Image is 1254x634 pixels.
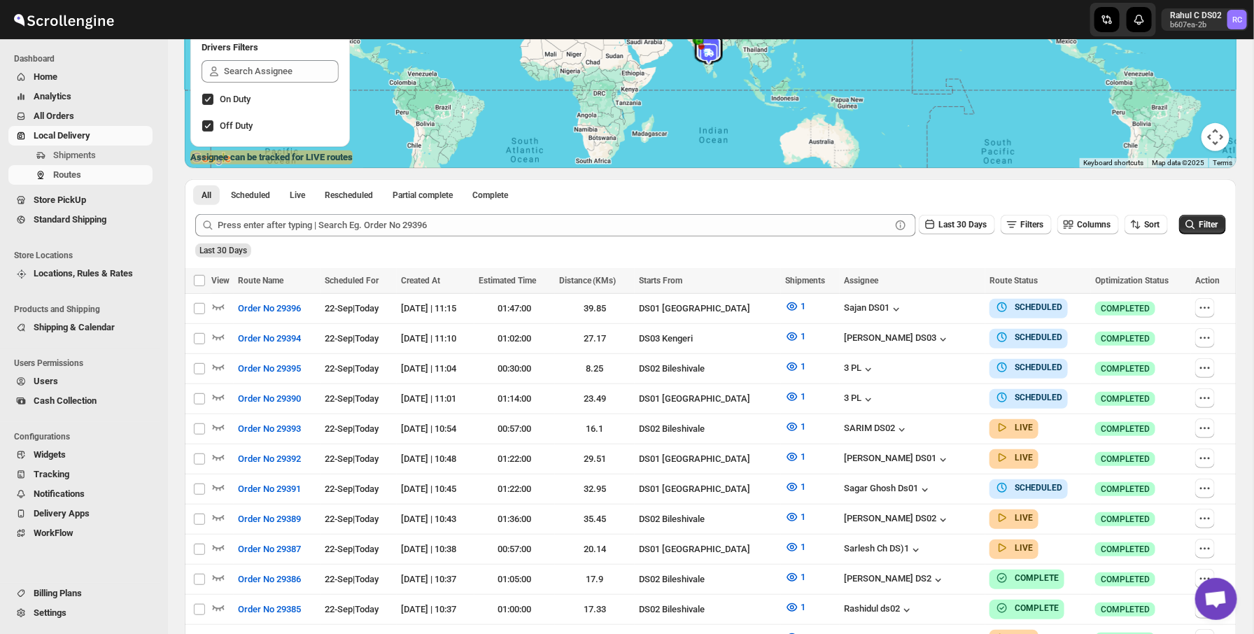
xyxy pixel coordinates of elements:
[995,451,1033,465] button: LIVE
[34,376,58,386] span: Users
[1170,21,1222,29] p: b607ea-2b
[479,362,551,376] div: 00:30:00
[995,511,1033,525] button: LIVE
[919,215,995,234] button: Last 30 Days
[220,94,251,104] span: On Duty
[34,469,69,479] span: Tracking
[1083,158,1143,168] button: Keyboard shortcuts
[1015,423,1033,432] b: LIVE
[401,302,470,316] div: [DATE] | 11:15
[777,476,814,498] button: 1
[34,111,74,121] span: All Orders
[801,421,805,432] span: 1
[785,276,825,286] span: Shipments
[1020,220,1043,230] span: Filters
[639,512,777,526] div: DS02 Bileshivale
[401,276,440,286] span: Created At
[995,390,1062,404] button: SCHEDULED
[995,300,1062,314] button: SCHEDULED
[479,452,551,466] div: 01:22:00
[639,332,777,346] div: DS03 Kengeri
[8,445,153,465] button: Widgets
[238,542,301,556] span: Order No 29387
[238,482,301,496] span: Order No 29391
[1227,10,1247,29] span: Rahul C DS02
[11,2,116,37] img: ScrollEngine
[1101,574,1150,585] span: COMPLETED
[34,607,66,618] span: Settings
[1101,544,1150,555] span: COMPLETED
[801,301,805,311] span: 1
[393,190,453,201] span: Partial complete
[238,332,301,346] span: Order No 29394
[8,146,153,165] button: Shipments
[34,588,82,598] span: Billing Plans
[801,572,805,582] span: 1
[193,185,220,205] button: All routes
[801,602,805,612] span: 1
[995,360,1062,374] button: SCHEDULED
[34,508,90,519] span: Delivery Apps
[325,393,379,404] span: 22-Sep | Today
[1015,393,1062,402] b: SCHEDULED
[801,512,805,522] span: 1
[995,571,1059,585] button: COMPLETE
[559,603,631,617] div: 17.33
[479,422,551,436] div: 00:57:00
[559,332,631,346] div: 27.17
[777,446,814,468] button: 1
[8,504,153,523] button: Delivery Apps
[53,169,81,180] span: Routes
[559,542,631,556] div: 20.14
[479,512,551,526] div: 01:36:00
[1057,215,1119,234] button: Columns
[777,355,814,378] button: 1
[14,250,158,261] span: Store Locations
[325,333,379,344] span: 22-Sep | Today
[844,513,950,527] button: [PERSON_NAME] DS02
[479,276,536,286] span: Estimated Time
[1101,514,1150,525] span: COMPLETED
[844,332,950,346] button: [PERSON_NAME] DS03
[1170,10,1222,21] p: Rahul C DS02
[34,488,85,499] span: Notifications
[559,422,631,436] div: 16.1
[230,448,309,470] button: Order No 29392
[8,87,153,106] button: Analytics
[238,572,301,586] span: Order No 29386
[188,150,234,168] img: Google
[479,332,551,346] div: 01:02:00
[325,484,379,494] span: 22-Sep | Today
[639,603,777,617] div: DS02 Bileshivale
[777,295,814,318] button: 1
[8,67,153,87] button: Home
[230,508,309,530] button: Order No 29389
[325,453,379,464] span: 22-Sep | Today
[401,572,470,586] div: [DATE] | 10:37
[1199,220,1218,230] span: Filter
[559,362,631,376] div: 8.25
[1015,302,1062,312] b: SCHEDULED
[639,572,777,586] div: DS02 Bileshivale
[777,325,814,348] button: 1
[639,422,777,436] div: DS02 Bileshivale
[995,481,1062,495] button: SCHEDULED
[401,422,470,436] div: [DATE] | 10:54
[1101,363,1150,374] span: COMPLETED
[1101,453,1150,465] span: COMPLETED
[1101,604,1150,615] span: COMPLETED
[639,542,777,556] div: DS01 [GEOGRAPHIC_DATA]
[989,276,1038,286] span: Route Status
[639,392,777,406] div: DS01 [GEOGRAPHIC_DATA]
[230,388,309,410] button: Order No 29390
[1101,484,1150,495] span: COMPLETED
[559,572,631,586] div: 17.9
[1195,276,1220,286] span: Action
[325,544,379,554] span: 22-Sep | Today
[844,573,945,587] button: [PERSON_NAME] DS2
[401,512,470,526] div: [DATE] | 10:43
[1015,573,1059,583] b: COMPLETE
[8,603,153,623] button: Settings
[844,302,903,316] button: Sajan DS01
